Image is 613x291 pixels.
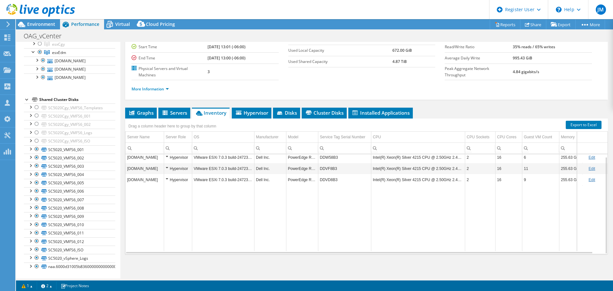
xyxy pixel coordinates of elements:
div: Memory [561,133,575,141]
div: Data grid [125,119,608,254]
td: Service Tag Serial Number Column [318,132,371,143]
a: 2 [37,282,57,290]
b: 4.87 TiB [392,59,407,64]
td: Column Memory, Filter cell [559,142,582,154]
a: Project Notes [56,282,94,290]
td: Column CPU Cores, Value 16 [495,163,522,174]
td: Column Model, Value PowerEdge R640 [286,152,318,163]
a: Edit [588,178,595,182]
div: Guest VM Count [524,133,552,141]
div: CPU Cores [497,133,517,141]
label: Start Time [132,44,208,50]
td: Column Server Name, Filter cell [125,142,164,154]
a: [DOMAIN_NAME] [24,73,115,82]
td: Column Manufacturer, Value Dell Inc. [254,174,286,185]
a: SC5020_VMFS6_010 [24,221,115,229]
a: esxCgy [24,40,115,48]
b: 4.84 gigabits/s [513,69,539,74]
div: CPU Sockets [467,133,489,141]
td: Column Service Tag Serial Number, Value DDVF8B3 [318,163,371,174]
a: SC5020_VMFS6_002 [24,154,115,162]
div: Shared Cluster Disks [39,96,115,103]
td: Column CPU Cores, Value 16 [495,152,522,163]
td: CPU Column [371,132,465,143]
div: Drag a column header here to group by that column [127,122,218,131]
div: CPU [373,133,381,141]
td: Column Model, Filter cell [286,142,318,154]
td: Column Service Tag Serial Number, Value DDW58B3 [318,152,371,163]
td: Column Model, Value PowerEdge R640 [286,174,318,185]
div: Hypervisor [166,176,190,184]
td: Column Server Role, Value Hypervisor [164,152,192,163]
td: Column Server Name, Value edmesxi02.oag.ab.ca [125,163,164,174]
a: Share [520,19,546,29]
td: Column Memory, Value 255.63 GiB [559,152,582,163]
span: Performance [71,21,99,27]
td: Column CPU, Filter cell [371,142,465,154]
a: SC5020_VMFS6_005 [24,179,115,187]
div: Manufacturer [256,133,279,141]
td: Column Service Tag Serial Number, Value DDVD8B3 [318,174,371,185]
b: 672.00 GiB [392,48,412,53]
div: Model [288,133,299,141]
td: Column Memory, Value 255.63 GiB [559,163,582,174]
span: JM [596,4,606,15]
td: Manufacturer Column [254,132,286,143]
a: SC5020_VMFS6_001 [24,145,115,154]
a: SC5020Cgy_VMFS6_002 [24,120,115,128]
a: [DOMAIN_NAME] [24,65,115,73]
div: Service Tag Serial Number [320,133,366,141]
div: Hypervisor [166,154,190,161]
td: Column CPU, Value Intel(R) Xeon(R) Silver 4215 CPU @ 2.50GHz 2.49 GHz [371,152,465,163]
a: naa.6000d31005b83600000000000000001d [24,263,115,271]
a: Edit [588,166,595,171]
a: Edit [588,155,595,160]
a: Export to Excel [566,121,602,129]
td: Column OS, Filter cell [192,142,254,154]
span: Disks [276,110,297,116]
td: Column Manufacturer, Value Dell Inc. [254,163,286,174]
a: Export [546,19,576,29]
b: [DATE] 13:01 (-06:00) [208,44,246,50]
td: Column CPU Cores, Value 16 [495,174,522,185]
a: SC5020Cgy_VMFS6_Logs [24,129,115,137]
td: Column Model, Value PowerEdge R640 [286,163,318,174]
label: Physical Servers and Virtual Machines [132,65,208,78]
a: SC5020_vSphere_Logs [24,254,115,262]
td: Column OS, Value VMware ESXi 7.0.3 build-24723872 [192,163,254,174]
span: Servers [162,110,187,116]
div: Server Name [127,133,150,141]
span: esxEdm [52,50,66,55]
td: Column OS, Value VMware ESXi 7.0.3 build-24723872 [192,152,254,163]
td: Memory Column [559,132,582,143]
td: Column Guest VM Count, Value 11 [522,163,559,174]
b: [DATE] 13:00 (-06:00) [208,55,246,61]
span: Virtual [115,21,130,27]
a: SC5020_VMFS6_009 [24,212,115,220]
a: Reports [490,19,520,29]
td: Column Service Tag Serial Number, Filter cell [318,142,371,154]
span: Cluster Disks [305,110,344,116]
td: Column Server Role, Value Hypervisor [164,163,192,174]
div: OS [194,133,199,141]
td: Column CPU, Value Intel(R) Xeon(R) Silver 4215 CPU @ 2.50GHz 2.49 GHz [371,174,465,185]
td: Column Server Name, Value edmesxi01.oag.ab.ca [125,152,164,163]
a: SC5020Cgy_VMFS6_ISO [24,137,115,145]
a: SC5020_VMFS6_012 [24,237,115,246]
span: Graphs [128,110,154,116]
a: [DOMAIN_NAME] [24,57,115,65]
a: SC5020_VMFS6_004 [24,171,115,179]
svg: \n [556,7,562,12]
td: Column CPU Sockets, Value 2 [465,174,495,185]
b: 35% reads / 65% writes [513,44,555,50]
label: Peak Aggregate Network Throughput [445,65,513,78]
a: SC5020Cgy_VMFS6_Templates [24,103,115,112]
b: 995.43 GiB [513,55,532,61]
td: Server Role Column [164,132,192,143]
td: Column CPU Sockets, Filter cell [465,142,495,154]
label: End Time [132,55,208,61]
td: Column Manufacturer, Filter cell [254,142,286,154]
a: SC5020_VMFS6_007 [24,195,115,204]
label: Average Daily Write [445,55,513,61]
a: esxEdm [24,48,115,57]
